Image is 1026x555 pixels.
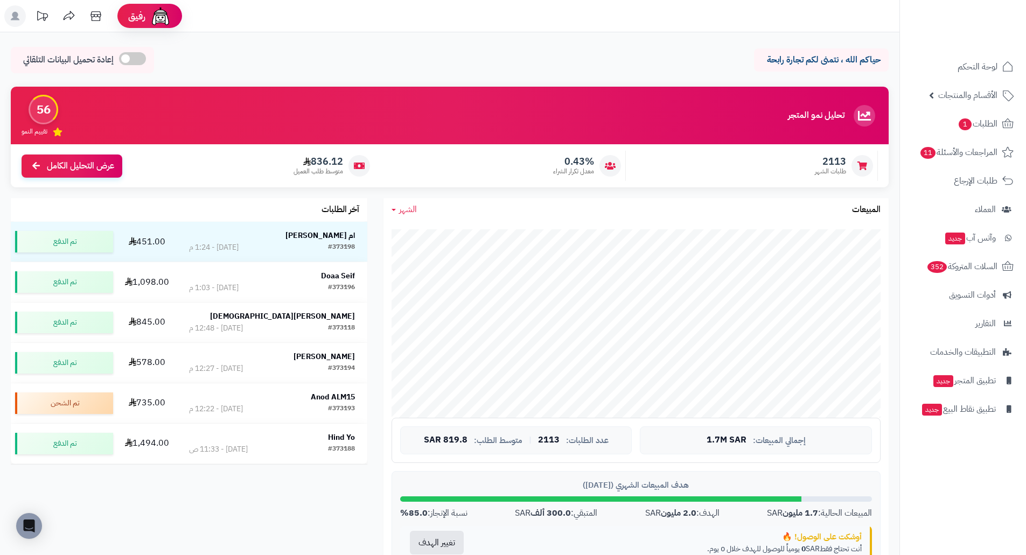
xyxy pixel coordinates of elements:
strong: Anod ALM15 [311,391,355,403]
span: جديد [933,375,953,387]
span: 1 [959,118,972,130]
a: لوحة التحكم [906,54,1020,80]
td: 1,098.00 [117,262,177,302]
span: التقارير [975,316,996,331]
span: الأقسام والمنتجات [938,88,997,103]
div: #373196 [328,283,355,293]
strong: Hind Yo [328,432,355,443]
strong: 300.0 ألف [531,507,571,519]
div: #373193 [328,404,355,415]
span: طلبات الشهر [815,167,846,176]
div: [DATE] - 12:27 م [189,363,243,374]
td: 735.00 [117,383,177,423]
h3: آخر الطلبات [322,205,359,215]
img: ai-face.png [150,5,171,27]
span: جديد [922,404,942,416]
div: المبيعات الحالية: SAR [767,507,872,519]
strong: [PERSON_NAME][DEMOGRAPHIC_DATA] [210,311,355,322]
div: [DATE] - 12:48 م [189,323,243,334]
div: [DATE] - 12:22 م [189,404,243,415]
span: 836.12 [294,156,343,167]
div: هدف المبيعات الشهري ([DATE]) [400,480,872,491]
a: العملاء [906,196,1020,222]
a: التطبيقات والخدمات [906,339,1020,365]
span: 1.7M SAR [707,435,746,445]
span: 11 [920,147,936,159]
img: logo-2.png [953,26,1016,49]
div: الهدف: SAR [645,507,720,519]
span: متوسط طلب العميل [294,167,343,176]
span: وآتس آب [944,230,996,245]
div: [DATE] - 1:03 م [189,283,239,293]
span: السلات المتروكة [926,259,997,274]
span: إعادة تحميل البيانات التلقائي [23,54,114,66]
span: إجمالي المبيعات: [753,436,806,445]
span: 2113 [815,156,846,167]
a: وآتس آبجديد [906,225,1020,251]
div: تم الدفع [15,231,113,252]
a: تطبيق المتجرجديد [906,368,1020,394]
div: أوشكت على الوصول! 🔥 [481,531,862,543]
div: #373194 [328,363,355,374]
div: [DATE] - 1:24 م [189,242,239,253]
span: متوسط الطلب: [474,436,522,445]
span: أدوات التسويق [949,287,996,303]
span: تطبيق المتجر [932,373,996,388]
div: المتبقي: SAR [515,507,597,519]
strong: Doaa Seif [321,270,355,282]
a: تطبيق نقاط البيعجديد [906,396,1020,422]
p: أنت تحتاج فقط SAR يومياً للوصول للهدف خلال 0 يوم. [481,544,862,554]
span: المراجعات والأسئلة [919,145,997,160]
a: الطلبات1 [906,111,1020,137]
a: السلات المتروكة352 [906,254,1020,279]
span: التطبيقات والخدمات [930,345,996,360]
a: طلبات الإرجاع [906,168,1020,194]
span: 0.43% [553,156,594,167]
a: الشهر [392,203,417,216]
span: العملاء [975,202,996,217]
div: #373188 [328,444,355,455]
span: عدد الطلبات: [566,436,609,445]
a: التقارير [906,311,1020,336]
div: تم الدفع [15,312,113,333]
span: 819.8 SAR [424,435,467,445]
span: 2113 [538,435,560,445]
span: | [529,436,532,444]
span: معدل تكرار الشراء [553,167,594,176]
a: عرض التحليل الكامل [22,154,122,178]
span: جديد [945,233,965,244]
span: 352 [927,261,947,273]
td: 451.00 [117,222,177,262]
span: لوحة التحكم [958,59,997,74]
div: تم الشحن [15,392,113,414]
span: عرض التحليل الكامل [47,160,114,172]
div: تم الدفع [15,271,113,293]
span: الشهر [399,203,417,216]
td: 845.00 [117,303,177,342]
strong: 1.7 مليون [783,507,818,519]
a: المراجعات والأسئلة11 [906,139,1020,165]
a: تحديثات المنصة [29,5,55,30]
strong: 0 [801,543,806,554]
span: تقييم النمو [22,127,47,136]
span: تطبيق نقاط البيع [921,402,996,417]
p: حياكم الله ، نتمنى لكم تجارة رابحة [762,54,881,66]
div: تم الدفع [15,352,113,374]
td: 1,494.00 [117,424,177,463]
td: 578.00 [117,343,177,383]
span: طلبات الإرجاع [954,173,997,188]
strong: ام [PERSON_NAME] [285,230,355,241]
h3: تحليل نمو المتجر [788,111,844,121]
strong: 2.0 مليون [661,507,696,519]
div: نسبة الإنجاز: [400,507,467,519]
div: [DATE] - 11:33 ص [189,444,248,455]
div: تم الدفع [15,433,113,454]
h3: المبيعات [852,205,881,215]
span: الطلبات [958,116,997,131]
strong: [PERSON_NAME] [294,351,355,362]
span: رفيق [128,10,145,23]
div: #373198 [328,242,355,253]
strong: 85.0% [400,507,428,519]
a: أدوات التسويق [906,282,1020,308]
div: Open Intercom Messenger [16,513,42,539]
